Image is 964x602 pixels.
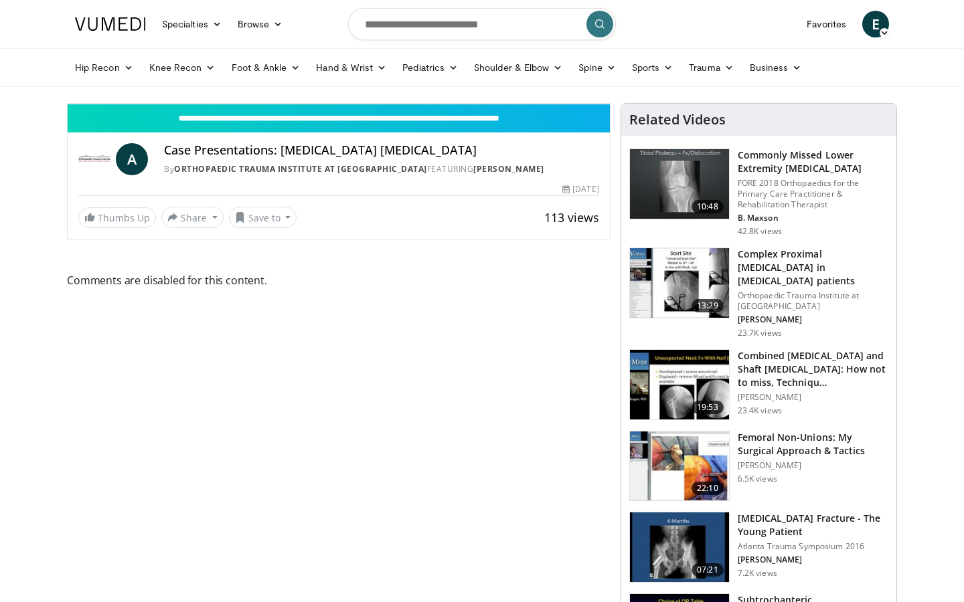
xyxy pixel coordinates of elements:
[629,349,888,420] a: 19:53 Combined [MEDICAL_DATA] and Shaft [MEDICAL_DATA]: How not to miss, Techniqu… [PERSON_NAME] ...
[78,207,156,228] a: Thumbs Up
[544,209,599,225] span: 113 views
[738,431,888,458] h3: Femoral Non-Unions: My Surgical Approach & Tactics
[681,54,742,81] a: Trauma
[738,328,782,338] p: 23.7K views
[738,392,888,403] p: [PERSON_NAME]
[862,11,889,37] a: E
[630,149,729,219] img: 4aa379b6-386c-4fb5-93ee-de5617843a87.150x105_q85_crop-smart_upscale.jpg
[164,163,599,175] div: By FEATURING
[630,248,729,318] img: 32f9c0e8-c1c1-4c19-a84e-b8c2f56ee032.150x105_q85_crop-smart_upscale.jpg
[473,163,544,175] a: [PERSON_NAME]
[692,563,724,577] span: 07:21
[738,512,888,538] h3: [MEDICAL_DATA] Fracture - The Young Patient
[692,401,724,414] span: 19:53
[394,54,466,81] a: Pediatrics
[629,148,888,237] a: 10:48 Commonly Missed Lower Extremity [MEDICAL_DATA] FORE 2018 Orthopaedics for the Primary Care ...
[738,555,888,565] p: [PERSON_NAME]
[738,474,777,484] p: 6.5K views
[738,349,888,389] h3: Combined [MEDICAL_DATA] and Shaft [MEDICAL_DATA]: How not to miss, Techniqu…
[738,568,777,579] p: 7.2K views
[738,460,888,471] p: [PERSON_NAME]
[116,143,148,175] a: A
[630,431,729,501] img: b28afd99-48ff-4b08-9669-2cc8b2512f02.150x105_q85_crop-smart_upscale.jpg
[78,143,110,175] img: Orthopaedic Trauma Institute at UCSF
[738,247,888,288] h3: Complex Proximal [MEDICAL_DATA] in [MEDICAL_DATA] patients
[738,541,888,552] p: Atlanta Trauma Symposium 2016
[141,54,224,81] a: Knee Recon
[154,11,230,37] a: Specialties
[75,17,146,31] img: VuMedi Logo
[629,247,888,338] a: 13:29 Complex Proximal [MEDICAL_DATA] in [MEDICAL_DATA] patients Orthopaedic Trauma Institute at ...
[570,54,623,81] a: Spine
[738,226,782,237] p: 42.8K views
[229,207,297,228] button: Save to
[692,482,724,495] span: 22:10
[692,200,724,213] span: 10:48
[174,163,427,175] a: Orthopaedic Trauma Institute at [GEOGRAPHIC_DATA]
[161,207,224,228] button: Share
[629,112,726,128] h4: Related Videos
[738,178,888,210] p: FORE 2018 Orthopaedics for the Primary Care Practitioner & Rehabilitation Therapist
[692,299,724,312] span: 13:29
[630,512,729,582] img: 03f733e2-1019-412d-bf01-dcb1ab054082.150x105_q85_crop-smart_upscale.jpg
[742,54,810,81] a: Business
[230,11,291,37] a: Browse
[67,54,141,81] a: Hip Recon
[629,512,888,583] a: 07:21 [MEDICAL_DATA] Fracture - The Young Patient Atlanta Trauma Symposium 2016 [PERSON_NAME] 7.2...
[164,143,599,158] h4: Case Presentations: [MEDICAL_DATA] [MEDICAL_DATA]
[738,405,782,416] p: 23.4K views
[348,8,616,40] input: Search topics, interventions
[466,54,570,81] a: Shoulder & Elbow
[224,54,309,81] a: Foot & Ankle
[629,431,888,502] a: 22:10 Femoral Non-Unions: My Surgical Approach & Tactics [PERSON_NAME] 6.5K views
[624,54,681,81] a: Sports
[562,183,598,195] div: [DATE]
[738,314,888,325] p: [PERSON_NAME]
[799,11,854,37] a: Favorites
[67,272,611,289] span: Comments are disabled for this content.
[308,54,394,81] a: Hand & Wrist
[738,148,888,175] h3: Commonly Missed Lower Extremity [MEDICAL_DATA]
[630,350,729,419] img: 245459_0002_1.png.150x105_q85_crop-smart_upscale.jpg
[738,290,888,312] p: Orthopaedic Trauma Institute at [GEOGRAPHIC_DATA]
[738,213,888,223] p: B. Maxson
